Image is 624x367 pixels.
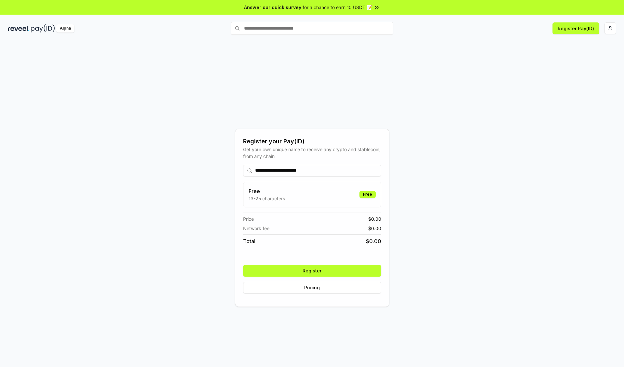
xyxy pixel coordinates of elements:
[552,22,599,34] button: Register Pay(ID)
[303,4,372,11] span: for a chance to earn 10 USDT 📝
[243,225,269,232] span: Network fee
[368,225,381,232] span: $ 0.00
[56,24,74,33] div: Alpha
[243,137,381,146] div: Register your Pay(ID)
[243,146,381,160] div: Get your own unique name to receive any crypto and stablecoin, from any chain
[31,24,55,33] img: pay_id
[244,4,301,11] span: Answer our quick survey
[243,216,254,222] span: Price
[8,24,30,33] img: reveel_dark
[366,237,381,245] span: $ 0.00
[368,216,381,222] span: $ 0.00
[249,187,285,195] h3: Free
[243,265,381,277] button: Register
[249,195,285,202] p: 13-25 characters
[243,282,381,294] button: Pricing
[359,191,376,198] div: Free
[243,237,255,245] span: Total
